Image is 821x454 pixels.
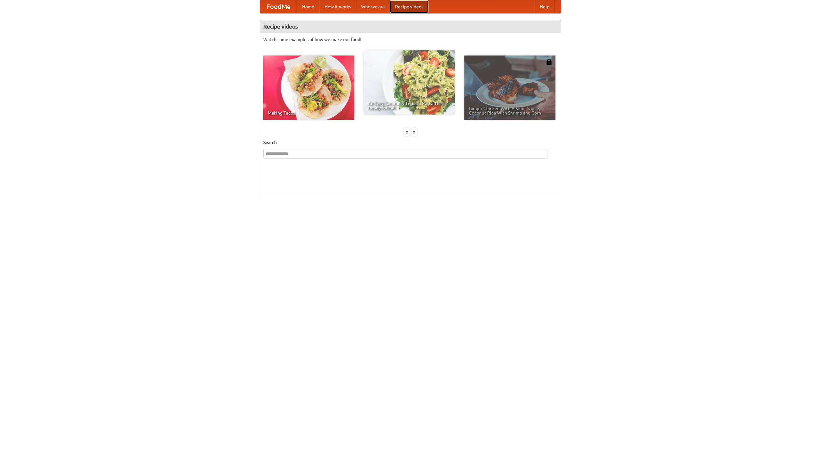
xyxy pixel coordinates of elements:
a: Who we are [356,0,390,13]
h4: Recipe videos [260,20,561,33]
a: An Easy, Summery Tomato Pasta That's Ready for Fall [364,50,455,115]
img: 483408.png [546,59,552,65]
a: How it works [319,0,356,13]
p: Watch some examples of how we make our food! [263,36,558,43]
a: FoodMe [260,0,297,13]
a: Recipe videos [390,0,428,13]
a: Making Tacos [263,56,354,120]
h5: Search [263,139,558,146]
div: » [411,128,417,136]
span: An Easy, Summery Tomato Pasta That's Ready for Fall [368,101,450,110]
div: « [404,128,410,136]
span: Making Tacos [268,111,350,115]
a: Help [535,0,554,13]
a: Home [297,0,319,13]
